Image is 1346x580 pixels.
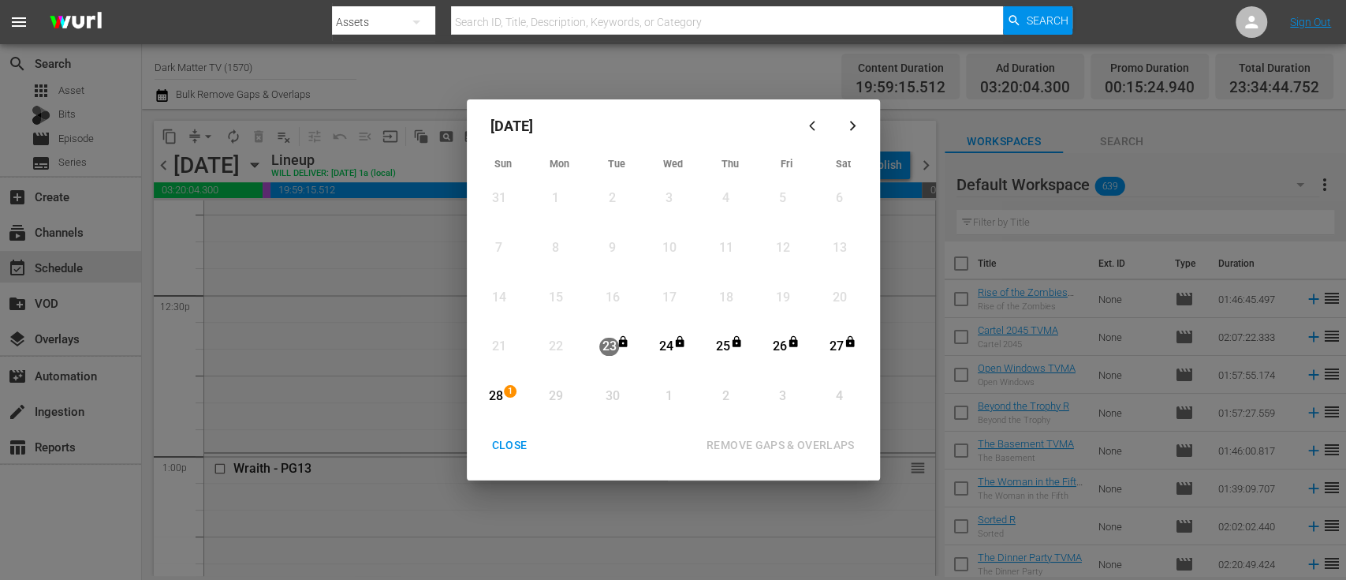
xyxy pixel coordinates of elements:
[546,338,565,356] div: 22
[489,289,509,307] div: 14
[489,239,509,257] div: 7
[830,189,849,208] div: 6
[659,289,679,307] div: 17
[716,289,736,307] div: 18
[770,338,789,356] div: 26
[716,239,736,257] div: 11
[546,189,565,208] div: 1
[659,189,679,208] div: 3
[608,158,625,170] span: Tue
[716,387,736,406] div: 2
[773,189,792,208] div: 5
[1290,16,1331,28] a: Sign Out
[830,239,849,257] div: 13
[659,239,679,257] div: 10
[602,239,622,257] div: 9
[602,387,622,406] div: 30
[602,189,622,208] div: 2
[489,338,509,356] div: 21
[602,289,622,307] div: 16
[773,289,792,307] div: 19
[830,289,849,307] div: 20
[546,387,565,406] div: 29
[659,387,679,406] div: 1
[773,387,792,406] div: 3
[546,289,565,307] div: 15
[38,4,114,41] img: ans4CAIJ8jUAAAAAAAAAAAAAAAAAAAAAAAAgQb4GAAAAAAAAAAAAAAAAAAAAAAAAJMjXAAAAAAAAAAAAAAAAAAAAAAAAgAT5G...
[830,387,849,406] div: 4
[599,338,619,356] div: 23
[836,158,851,170] span: Sat
[663,158,683,170] span: Wed
[505,385,516,398] span: 1
[473,431,546,460] button: CLOSE
[475,153,872,423] div: Month View
[826,338,846,356] div: 27
[716,189,736,208] div: 4
[781,158,792,170] span: Fri
[487,387,506,406] div: 28
[721,158,739,170] span: Thu
[550,158,569,170] span: Mon
[773,239,792,257] div: 12
[494,158,512,170] span: Sun
[1026,6,1068,35] span: Search
[489,189,509,208] div: 31
[479,436,540,455] div: CLOSE
[713,338,733,356] div: 25
[546,239,565,257] div: 8
[475,107,796,145] div: [DATE]
[9,13,28,32] span: menu
[656,338,676,356] div: 24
